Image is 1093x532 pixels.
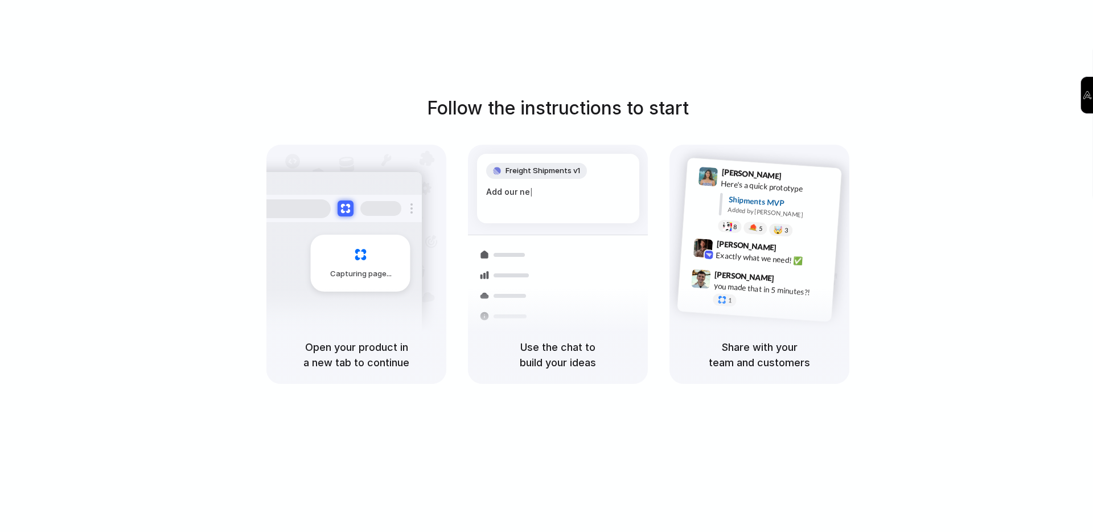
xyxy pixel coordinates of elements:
span: [PERSON_NAME] [716,238,776,254]
span: Capturing page [330,268,393,280]
div: you made that in 5 minutes?! [713,280,827,300]
span: [PERSON_NAME] [721,166,782,182]
span: Freight Shipments v1 [506,165,580,177]
div: 🤯 [774,226,783,234]
span: 3 [784,227,788,234]
h5: Use the chat to build your ideas [482,339,634,370]
h1: Follow the instructions to start [427,95,689,122]
div: Here's a quick prototype [721,178,835,197]
span: 9:41 AM [785,171,808,185]
span: 1 [728,297,732,304]
div: Added by [PERSON_NAME] [728,205,832,222]
span: 8 [733,224,737,230]
div: Shipments MVP [728,194,833,212]
span: [PERSON_NAME] [714,268,775,285]
span: 9:42 AM [780,243,803,257]
span: | [530,187,533,197]
span: 5 [759,226,763,232]
div: Exactly what we need! ✅ [716,249,829,269]
h5: Open your product in a new tab to continue [280,339,433,370]
span: 9:47 AM [778,273,801,287]
div: Add our ne [486,186,630,198]
h5: Share with your team and customers [683,339,836,370]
